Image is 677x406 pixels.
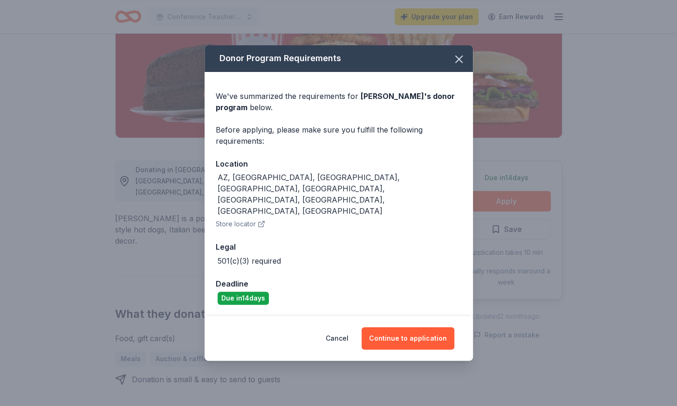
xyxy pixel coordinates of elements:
div: Donor Program Requirements [205,45,473,72]
div: Location [216,158,462,170]
div: AZ, [GEOGRAPHIC_DATA], [GEOGRAPHIC_DATA], [GEOGRAPHIC_DATA], [GEOGRAPHIC_DATA], [GEOGRAPHIC_DATA]... [218,172,462,217]
div: Due in 14 days [218,292,269,305]
button: Store locator [216,218,265,230]
div: We've summarized the requirements for below. [216,91,462,113]
div: 501(c)(3) required [218,255,281,266]
button: Cancel [326,327,349,350]
div: Before applying, please make sure you fulfill the following requirements: [216,124,462,147]
button: Continue to application [362,327,454,350]
div: Legal [216,241,462,253]
div: Deadline [216,278,462,290]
